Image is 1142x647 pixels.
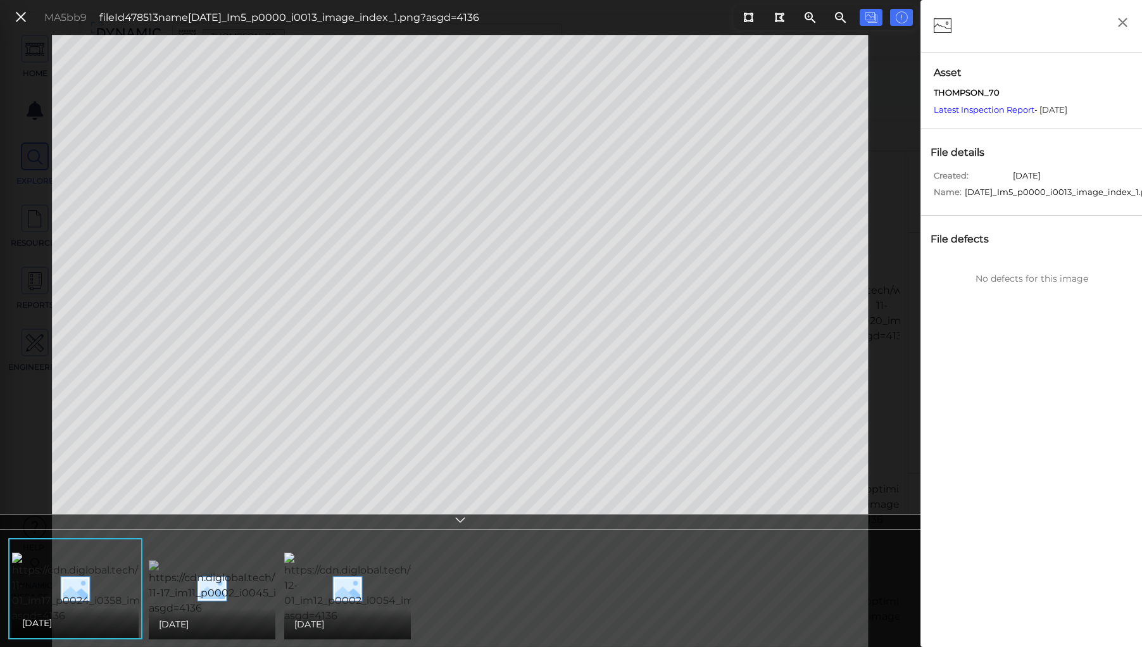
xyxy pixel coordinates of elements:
img: https://cdn.diglobal.tech/width210/4136/2022-11-01_im17_p0024_i0358_image_index_2.png?asgd=4136 [12,553,241,624]
span: - [DATE] [934,104,1067,115]
div: No defects for this image [927,272,1136,286]
div: File defects [927,229,1005,250]
span: [DATE] [22,615,52,631]
div: File details [927,142,1001,163]
span: Created: [934,170,1010,186]
div: MA5bb9 [44,10,87,25]
img: https://cdn.diglobal.tech/width210/4136/2016-12-01_im12_p0002_i0054_image_index_2.png?asgd=4136 [284,553,511,624]
span: Asset [934,65,1129,80]
iframe: Chat [1088,590,1133,638]
a: Latest Inspection Report [934,104,1034,115]
span: [DATE] [1013,170,1041,186]
span: Name: [934,186,962,203]
div: fileId 478513 name [DATE]_Im5_p0000_i0013_image_index_1.png?asgd=4136 [99,10,479,25]
img: https://cdn.diglobal.tech/width210/4136/2020-11-17_im11_p0002_i0045_image_index_1.png?asgd=4136 [149,560,379,616]
span: THOMPSON_70 [934,87,1000,99]
span: [DATE] [294,617,324,632]
span: [DATE] [159,617,189,632]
